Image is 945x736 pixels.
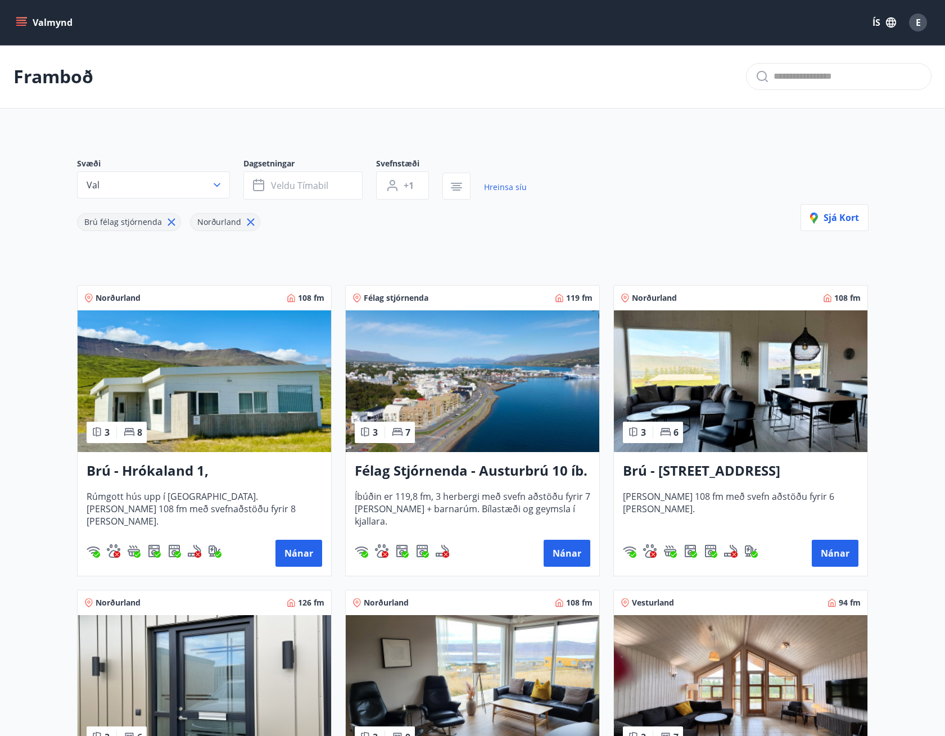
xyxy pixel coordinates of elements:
span: Sjá kort [810,211,859,224]
span: 108 fm [566,597,593,608]
img: nH7E6Gw2rvWFb8XaSdRp44dhkQaj4PJkOoRYItBQ.svg [744,544,758,558]
img: HJRyFFsYp6qjeUYhR4dAD8CaCEsnIFYZ05miwXoh.svg [355,544,368,558]
div: Þvottavél [147,544,161,558]
button: Veldu tímabil [243,171,363,200]
span: 3 [641,426,646,439]
h3: Félag Stjórnenda - Austurbrú 10 íb. 201 [355,461,590,481]
span: 7 [405,426,410,439]
span: Veldu tímabil [271,179,328,192]
button: Nánar [812,540,858,567]
div: Norðurland [190,213,260,231]
span: Norðurland [364,597,409,608]
div: Reykingar / Vape [724,544,738,558]
img: Dl16BY4EX9PAW649lg1C3oBuIaAsR6QVDQBO2cTm.svg [395,544,409,558]
img: QNIUl6Cv9L9rHgMXwuzGLuiJOj7RKqxk9mBFPqjq.svg [724,544,738,558]
span: [PERSON_NAME] 108 fm með svefn aðstöðu fyrir 6 [PERSON_NAME]. [623,490,858,527]
span: Dagsetningar [243,158,376,171]
div: Þvottavél [395,544,409,558]
img: pxcaIm5dSOV3FS4whs1soiYWTwFQvksT25a9J10C.svg [375,544,388,558]
span: 126 fm [298,597,324,608]
img: nH7E6Gw2rvWFb8XaSdRp44dhkQaj4PJkOoRYItBQ.svg [208,544,221,558]
div: Reykingar / Vape [436,544,449,558]
span: Félag stjórnenda [364,292,428,304]
button: Sjá kort [801,204,869,231]
span: Val [87,179,100,191]
img: hddCLTAnxqFUMr1fxmbGG8zWilo2syolR0f9UjPn.svg [415,544,429,558]
div: Brú félag stjórnenda [77,213,181,231]
div: Reykingar / Vape [188,544,201,558]
span: 6 [673,426,679,439]
span: Norðurland [632,292,677,304]
span: Brú félag stjórnenda [84,216,162,227]
img: hddCLTAnxqFUMr1fxmbGG8zWilo2syolR0f9UjPn.svg [168,544,181,558]
div: Gæludýr [375,544,388,558]
button: Nánar [275,540,322,567]
div: Gæludýr [643,544,657,558]
span: 108 fm [834,292,861,304]
div: Þráðlaust net [623,544,636,558]
div: Þurrkari [168,544,181,558]
div: Þurrkari [704,544,717,558]
span: +1 [404,179,414,192]
span: Vesturland [632,597,674,608]
button: menu [13,12,77,33]
img: hddCLTAnxqFUMr1fxmbGG8zWilo2syolR0f9UjPn.svg [704,544,717,558]
span: Svæði [77,158,243,171]
span: Íbúðin er 119,8 fm, 3 herbergi með svefn aðstöðu fyrir 7 [PERSON_NAME] + barnarúm. Bílastæði og g... [355,490,590,527]
button: Val [77,171,230,198]
span: 108 fm [298,292,324,304]
a: Hreinsa síu [484,175,527,200]
div: Gæludýr [107,544,120,558]
span: Norðurland [197,216,241,227]
img: Paella dish [614,310,867,452]
div: Þráðlaust net [87,544,100,558]
button: ÍS [866,12,902,33]
span: 8 [137,426,142,439]
span: 3 [105,426,110,439]
img: Dl16BY4EX9PAW649lg1C3oBuIaAsR6QVDQBO2cTm.svg [147,544,161,558]
img: Paella dish [346,310,599,452]
img: pxcaIm5dSOV3FS4whs1soiYWTwFQvksT25a9J10C.svg [107,544,120,558]
div: Þráðlaust net [355,544,368,558]
img: QNIUl6Cv9L9rHgMXwuzGLuiJOj7RKqxk9mBFPqjq.svg [436,544,449,558]
img: Dl16BY4EX9PAW649lg1C3oBuIaAsR6QVDQBO2cTm.svg [684,544,697,558]
div: Heitur pottur [127,544,141,558]
div: Heitur pottur [663,544,677,558]
h3: Brú - Hrókaland 1, [GEOGRAPHIC_DATA] [87,461,322,481]
span: 3 [373,426,378,439]
span: 119 fm [566,292,593,304]
img: h89QDIuHlAdpqTriuIvuEWkTH976fOgBEOOeu1mi.svg [127,544,141,558]
img: HJRyFFsYp6qjeUYhR4dAD8CaCEsnIFYZ05miwXoh.svg [87,544,100,558]
div: Hleðslustöð fyrir rafbíla [208,544,221,558]
span: Svefnstæði [376,158,442,171]
button: E [905,9,932,36]
img: Paella dish [78,310,331,452]
img: QNIUl6Cv9L9rHgMXwuzGLuiJOj7RKqxk9mBFPqjq.svg [188,544,201,558]
span: 94 fm [839,597,861,608]
span: Norðurland [96,597,141,608]
div: Þurrkari [415,544,429,558]
h3: Brú - [STREET_ADDRESS] [623,461,858,481]
span: Norðurland [96,292,141,304]
span: Rúmgott hús upp í [GEOGRAPHIC_DATA]. [PERSON_NAME] 108 fm með svefnaðstöðu fyrir 8 [PERSON_NAME]. [87,490,322,527]
button: +1 [376,171,429,200]
button: Nánar [544,540,590,567]
div: Hleðslustöð fyrir rafbíla [744,544,758,558]
img: pxcaIm5dSOV3FS4whs1soiYWTwFQvksT25a9J10C.svg [643,544,657,558]
span: E [916,16,921,29]
p: Framboð [13,64,93,89]
img: h89QDIuHlAdpqTriuIvuEWkTH976fOgBEOOeu1mi.svg [663,544,677,558]
div: Þvottavél [684,544,697,558]
img: HJRyFFsYp6qjeUYhR4dAD8CaCEsnIFYZ05miwXoh.svg [623,544,636,558]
